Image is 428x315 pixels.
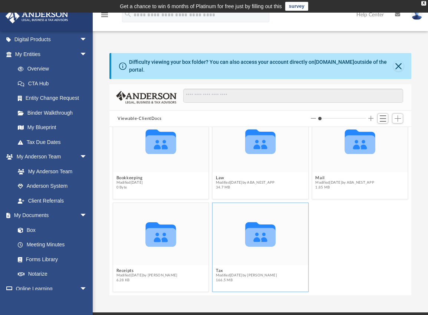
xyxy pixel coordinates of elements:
button: Close [394,61,404,71]
div: grid [109,127,411,295]
a: Client Referrals [10,193,95,208]
span: 34.7 MB [216,185,275,190]
span: Modified [DATE] by ABA_NEST_APP [216,180,275,185]
button: Viewable-ClientDocs [118,115,161,122]
span: arrow_drop_down [80,47,95,62]
a: [DOMAIN_NAME] [315,59,354,65]
span: Modified [DATE] by [PERSON_NAME] [216,273,277,278]
button: Law [216,175,275,180]
a: Meeting Minutes [10,237,95,252]
div: Get a chance to win 6 months of Platinum for free just by filling out this [120,2,282,11]
button: Receipts [116,268,178,273]
span: arrow_drop_down [80,32,95,47]
a: Online Learningarrow_drop_down [5,281,95,296]
a: Digital Productsarrow_drop_down [5,32,98,47]
span: 0 Byte [116,185,143,190]
span: arrow_drop_down [80,208,95,223]
a: My Anderson Team [10,164,91,179]
button: Add [392,113,403,124]
span: Modified [DATE] [116,180,143,185]
input: Search files and folders [183,89,403,103]
span: arrow_drop_down [80,150,95,165]
span: 6.28 KB [116,278,178,283]
button: Mail [316,175,375,180]
a: My Anderson Teamarrow_drop_down [5,150,95,164]
i: menu [100,10,109,19]
div: Difficulty viewing your box folder? You can also access your account directly on outside of the p... [129,58,393,74]
a: Notarize [10,267,95,282]
a: Entity Change Request [10,91,98,106]
button: Switch to List View [377,113,388,124]
button: Bookkeeping [116,175,143,180]
button: Decrease column size [311,116,316,121]
div: close [421,1,426,6]
a: menu [100,14,109,19]
button: Tax [216,268,277,273]
span: arrow_drop_down [80,281,95,296]
a: Binder Walkthrough [10,105,98,120]
img: Anderson Advisors Platinum Portal [3,9,70,23]
a: Forms Library [10,252,91,267]
span: Modified [DATE] by [PERSON_NAME] [116,273,178,278]
a: My Entitiesarrow_drop_down [5,47,98,62]
span: 1.85 MB [316,185,375,190]
a: My Documentsarrow_drop_down [5,208,95,223]
a: Anderson System [10,179,95,194]
span: Modified [DATE] by ABA_NEST_APP [316,180,375,185]
i: search [124,10,132,18]
a: survey [285,2,308,11]
input: Column size [318,116,366,121]
img: User Pic [411,9,422,20]
a: My Blueprint [10,120,95,135]
button: Increase column size [368,116,373,121]
a: Tax Due Dates [10,135,98,150]
a: Overview [10,62,98,76]
a: CTA Hub [10,76,98,91]
a: Box [10,223,91,237]
span: 166.5 MB [216,278,277,283]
